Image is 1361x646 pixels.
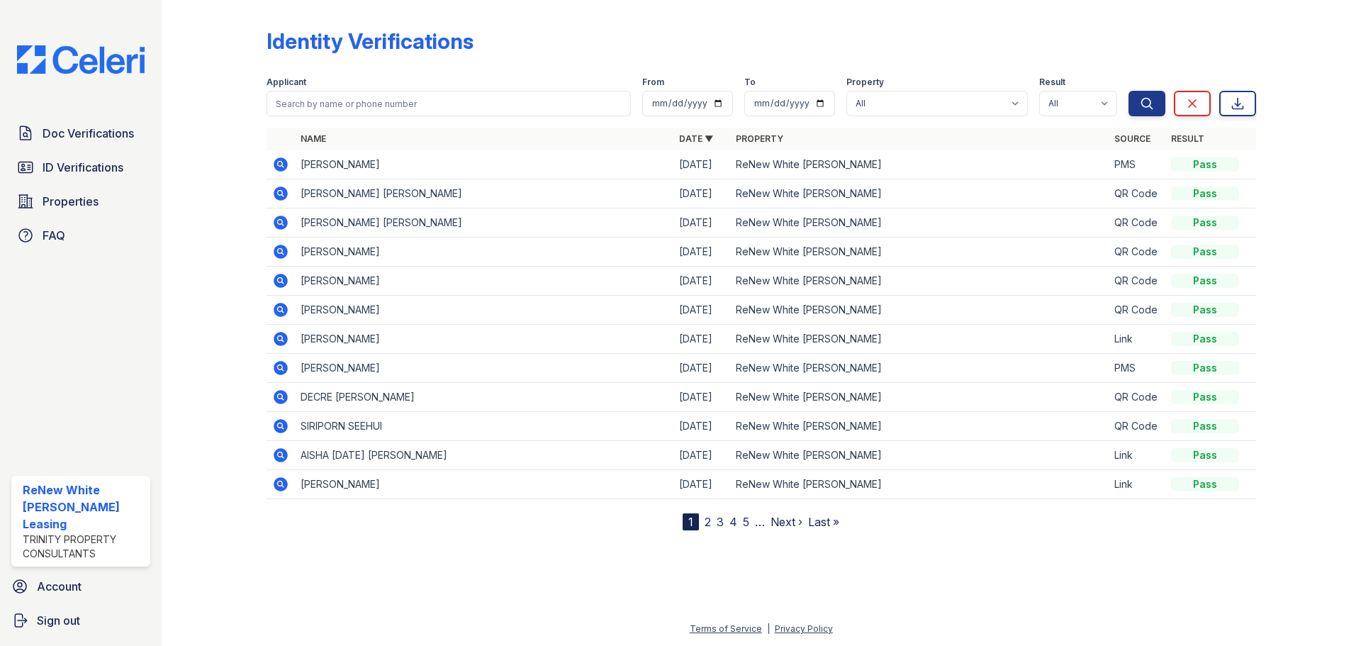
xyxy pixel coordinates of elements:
[730,150,1109,179] td: ReNew White [PERSON_NAME]
[673,325,730,354] td: [DATE]
[1171,303,1239,317] div: Pass
[744,77,756,88] label: To
[736,133,783,144] a: Property
[1109,238,1165,267] td: QR Code
[1171,419,1239,433] div: Pass
[673,208,730,238] td: [DATE]
[267,77,306,88] label: Applicant
[6,572,156,601] a: Account
[295,383,673,412] td: DECRE [PERSON_NAME]
[301,133,326,144] a: Name
[1114,133,1150,144] a: Source
[767,623,770,634] div: |
[673,383,730,412] td: [DATE]
[673,441,730,470] td: [DATE]
[730,296,1109,325] td: ReNew White [PERSON_NAME]
[1171,361,1239,375] div: Pass
[1171,216,1239,230] div: Pass
[295,354,673,383] td: [PERSON_NAME]
[1171,157,1239,172] div: Pass
[1109,354,1165,383] td: PMS
[6,606,156,635] a: Sign out
[730,441,1109,470] td: ReNew White [PERSON_NAME]
[642,77,664,88] label: From
[295,267,673,296] td: [PERSON_NAME]
[717,515,724,529] a: 3
[1171,274,1239,288] div: Pass
[1039,77,1065,88] label: Result
[730,325,1109,354] td: ReNew White [PERSON_NAME]
[37,578,82,595] span: Account
[1109,267,1165,296] td: QR Code
[11,153,150,182] a: ID Verifications
[295,208,673,238] td: [PERSON_NAME] [PERSON_NAME]
[295,325,673,354] td: [PERSON_NAME]
[673,412,730,441] td: [DATE]
[1109,150,1165,179] td: PMS
[43,125,134,142] span: Doc Verifications
[43,193,99,210] span: Properties
[23,481,145,533] div: ReNew White [PERSON_NAME] Leasing
[705,515,711,529] a: 2
[730,412,1109,441] td: ReNew White [PERSON_NAME]
[673,267,730,296] td: [DATE]
[730,383,1109,412] td: ReNew White [PERSON_NAME]
[267,91,631,116] input: Search by name or phone number
[1171,133,1204,144] a: Result
[1171,477,1239,491] div: Pass
[1109,179,1165,208] td: QR Code
[43,227,65,244] span: FAQ
[730,470,1109,499] td: ReNew White [PERSON_NAME]
[730,238,1109,267] td: ReNew White [PERSON_NAME]
[743,515,749,529] a: 5
[1171,448,1239,462] div: Pass
[295,150,673,179] td: [PERSON_NAME]
[1109,325,1165,354] td: Link
[775,623,833,634] a: Privacy Policy
[295,179,673,208] td: [PERSON_NAME] [PERSON_NAME]
[730,267,1109,296] td: ReNew White [PERSON_NAME]
[1171,186,1239,201] div: Pass
[1109,383,1165,412] td: QR Code
[673,238,730,267] td: [DATE]
[295,238,673,267] td: [PERSON_NAME]
[43,159,123,176] span: ID Verifications
[683,513,699,530] div: 1
[673,296,730,325] td: [DATE]
[673,179,730,208] td: [DATE]
[1109,441,1165,470] td: Link
[295,296,673,325] td: [PERSON_NAME]
[295,441,673,470] td: AISHA [DATE] [PERSON_NAME]
[1171,245,1239,259] div: Pass
[679,133,713,144] a: Date ▼
[11,221,150,250] a: FAQ
[673,354,730,383] td: [DATE]
[37,612,80,629] span: Sign out
[690,623,762,634] a: Terms of Service
[267,28,474,54] div: Identity Verifications
[11,119,150,147] a: Doc Verifications
[6,45,156,74] img: CE_Logo_Blue-a8612792a0a2168367f1c8372b55b34899dd931a85d93a1a3d3e32e68fde9ad4.png
[771,515,802,529] a: Next ›
[729,515,737,529] a: 4
[295,412,673,441] td: SIRIPORN SEEHUI
[11,187,150,216] a: Properties
[673,470,730,499] td: [DATE]
[730,354,1109,383] td: ReNew White [PERSON_NAME]
[673,150,730,179] td: [DATE]
[23,533,145,561] div: Trinity Property Consultants
[1171,390,1239,404] div: Pass
[846,77,884,88] label: Property
[1109,470,1165,499] td: Link
[755,513,765,530] span: …
[1109,208,1165,238] td: QR Code
[808,515,839,529] a: Last »
[1109,296,1165,325] td: QR Code
[730,208,1109,238] td: ReNew White [PERSON_NAME]
[1171,332,1239,346] div: Pass
[295,470,673,499] td: [PERSON_NAME]
[1109,412,1165,441] td: QR Code
[730,179,1109,208] td: ReNew White [PERSON_NAME]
